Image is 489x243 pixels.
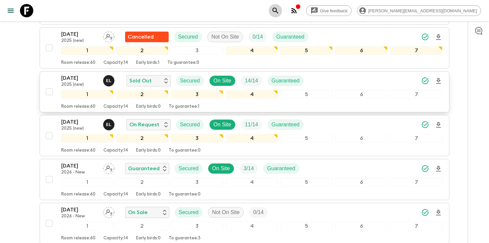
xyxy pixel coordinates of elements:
svg: Synced Successfully [421,208,429,216]
button: [DATE]2025 (new)Assign pack leaderFlash Pack cancellationSecuredNot On SiteTrip FillGuaranteed123... [40,27,449,68]
p: Sold Out [129,77,152,85]
p: Early birds: 0 [136,192,161,197]
button: [DATE]2025 (new)Eleonora LongobardiOn RequestSecuredOn SiteTrip FillGuaranteed1234567Room release... [40,115,449,156]
div: On Site [209,119,236,130]
svg: Synced Successfully [421,33,429,41]
svg: Synced Successfully [421,165,429,173]
div: Secured [175,163,203,174]
div: 1 [61,222,113,230]
p: Guaranteed [271,121,300,129]
p: Capacity: 14 [103,148,128,153]
p: [DATE] [61,74,98,82]
p: To guarantee: 3 [169,236,201,241]
div: Secured [174,32,202,42]
a: Give feedback [306,5,352,16]
div: 3 [171,134,223,143]
svg: Download Onboarding [434,121,442,129]
svg: Download Onboarding [434,33,442,41]
span: Assign pack leader [103,165,114,170]
div: 2 [116,134,168,143]
p: 2025 (new) [61,126,98,131]
p: E L [106,78,112,83]
button: menu [4,4,17,17]
div: 6 [335,134,388,143]
p: To guarantee: 0 [167,60,199,65]
button: EL [103,75,116,86]
div: 4 [226,222,278,230]
p: Early birds: 0 [136,148,161,153]
p: Capacity: 14 [103,60,128,65]
span: Give feedback [316,8,351,13]
p: Secured [178,33,198,41]
p: 11 / 14 [245,121,258,129]
div: 3 [171,90,223,99]
div: Trip Fill [248,32,267,42]
div: 1 [61,46,113,55]
svg: Download Onboarding [434,209,442,217]
p: 3 / 14 [244,165,254,173]
p: Room release: 60 [61,60,95,65]
div: 5 [280,90,333,99]
div: 7 [390,222,442,230]
p: Not On Site [212,33,239,41]
div: 7 [390,178,442,186]
div: 4 [226,90,278,99]
div: Trip Fill [249,207,267,218]
p: [DATE] [61,162,98,170]
p: [DATE] [61,206,98,214]
div: 5 [280,178,333,186]
div: 7 [390,90,442,99]
p: On Site [212,165,230,173]
div: 4 [226,178,278,186]
p: To guarantee: 0 [169,192,201,197]
div: Trip Fill [240,163,258,174]
p: Room release: 60 [61,192,95,197]
div: 6 [335,90,388,99]
div: 5 [280,134,333,143]
div: 6 [335,46,388,55]
div: 4 [226,46,278,55]
p: 0 / 14 [252,33,263,41]
svg: Download Onboarding [434,165,442,173]
div: 1 [61,90,113,99]
p: Room release: 60 [61,148,95,153]
p: Guaranteed [276,33,304,41]
div: 2 [116,178,168,186]
svg: Synced Successfully [421,121,429,129]
p: Room release: 60 [61,104,95,109]
p: To guarantee: 0 [169,148,201,153]
button: [DATE]2025 (new)Eleonora LongobardiSold OutSecuredOn SiteTrip FillGuaranteed1234567Room release:6... [40,71,449,112]
div: 2 [116,46,168,55]
p: Early birds: 1 [136,60,159,65]
span: [PERSON_NAME][EMAIL_ADDRESS][DOMAIN_NAME] [365,8,481,13]
div: 6 [335,178,388,186]
p: E L [106,122,112,127]
div: On Site [208,163,234,174]
p: [DATE] [61,30,98,38]
div: [PERSON_NAME][EMAIL_ADDRESS][DOMAIN_NAME] [357,5,481,16]
p: 2025 (new) [61,38,98,44]
span: Eleonora Longobardi [103,77,116,82]
p: 2026 - New [61,214,98,219]
div: 1 [61,134,113,143]
div: Not On Site [208,207,244,218]
div: Secured [175,207,203,218]
p: Early birds: 0 [136,236,161,241]
button: search adventures [269,4,282,17]
span: Eleonora Longobardi [103,121,116,126]
p: Secured [179,165,199,173]
p: Not On Site [212,208,240,216]
div: Trip Fill [241,75,262,86]
p: Guaranteed [128,165,160,173]
p: On Sale [128,208,148,216]
div: Secured [176,75,204,86]
button: EL [103,119,116,130]
div: 5 [280,222,333,230]
p: 2026 - New [61,170,98,175]
p: [DATE] [61,118,98,126]
svg: Synced Successfully [421,77,429,85]
p: Room release: 60 [61,236,95,241]
div: 5 [280,46,333,55]
div: 3 [171,46,223,55]
p: To guarantee: 1 [169,104,199,109]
